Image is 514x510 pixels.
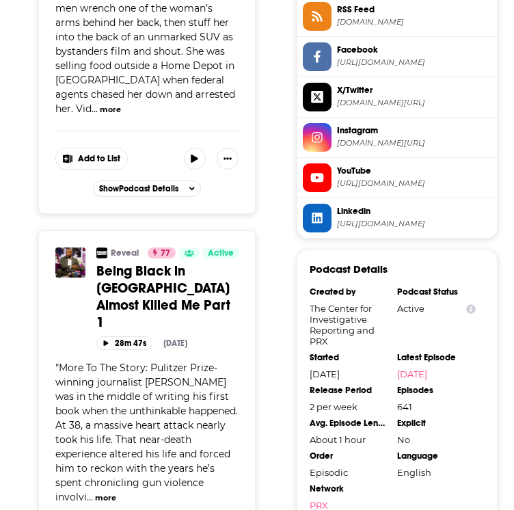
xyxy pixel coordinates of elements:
span: twitter.com/reveal [337,98,491,108]
div: 2 per week [310,401,388,412]
button: more [100,104,121,116]
span: Instagram [337,124,491,137]
div: Order [310,451,388,461]
a: Linkedin[URL][DOMAIN_NAME] [303,204,491,232]
a: 77 [148,247,176,258]
span: ... [87,491,93,503]
a: Instagram[DOMAIN_NAME][URL] [303,123,491,152]
img: Being Black in America Almost Killed Me Part 1 [55,247,85,278]
span: Being Black in [GEOGRAPHIC_DATA] Almost Killed Me Part 1 [96,263,230,331]
span: https://www.facebook.com/ThisIsReveal [337,57,491,68]
button: ShowPodcast Details [93,180,201,197]
span: Active [208,247,234,260]
a: RSS Feed[DOMAIN_NAME] [303,2,491,31]
div: [DATE] [310,368,388,379]
button: Show More Button [56,148,127,169]
span: instagram.com/revealnews [337,138,491,148]
a: Active [202,247,239,258]
button: 28m 47s [96,336,152,349]
div: 641 [397,401,476,412]
span: https://www.youtube.com/@reveal [337,178,491,189]
span: https://www.linkedin.com/company/center-for-investigative-reporting/ [337,219,491,229]
span: YouTube [337,165,491,177]
div: Episodic [310,467,388,478]
div: Latest Episode [397,352,476,363]
a: Being Black in [GEOGRAPHIC_DATA] Almost Killed Me Part 1 [96,263,239,331]
img: Reveal [96,247,107,258]
span: Add to List [78,154,120,164]
span: X/Twitter [337,84,491,96]
span: RSS Feed [337,3,491,16]
div: About 1 hour [310,434,388,445]
a: Reveal [111,247,139,258]
div: Started [310,352,388,363]
button: Show More Button [217,148,239,170]
div: Network [310,483,388,494]
div: No [397,434,476,445]
div: Explicit [397,418,476,429]
span: More To The Story: Pulitzer Prize-winning journalist [PERSON_NAME] was in the middle of writing h... [55,362,238,503]
div: Release Period [310,385,388,396]
span: Facebook [337,44,491,56]
div: Podcast Status [397,286,476,297]
div: English [397,467,476,478]
div: Avg. Episode Length [310,418,388,429]
button: Show Info [466,303,476,315]
div: Active [397,303,476,315]
h3: Podcast Details [310,263,388,276]
div: The Center for Investigative Reporting and PRX [310,303,388,347]
div: Episodes [397,385,476,396]
span: ... [92,103,98,115]
button: more [95,492,116,504]
a: Facebook[URL][DOMAIN_NAME] [303,42,491,71]
span: " [55,362,238,503]
div: Language [397,451,476,461]
div: Created by [310,286,388,297]
a: X/Twitter[DOMAIN_NAME][URL] [303,83,491,111]
span: feeds.revealradio.org [337,17,491,27]
a: [DATE] [397,368,476,379]
a: YouTube[URL][DOMAIN_NAME] [303,163,491,192]
div: [DATE] [163,338,187,348]
span: 77 [161,247,170,260]
span: Show Podcast Details [99,184,178,193]
span: Linkedin [337,205,491,217]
